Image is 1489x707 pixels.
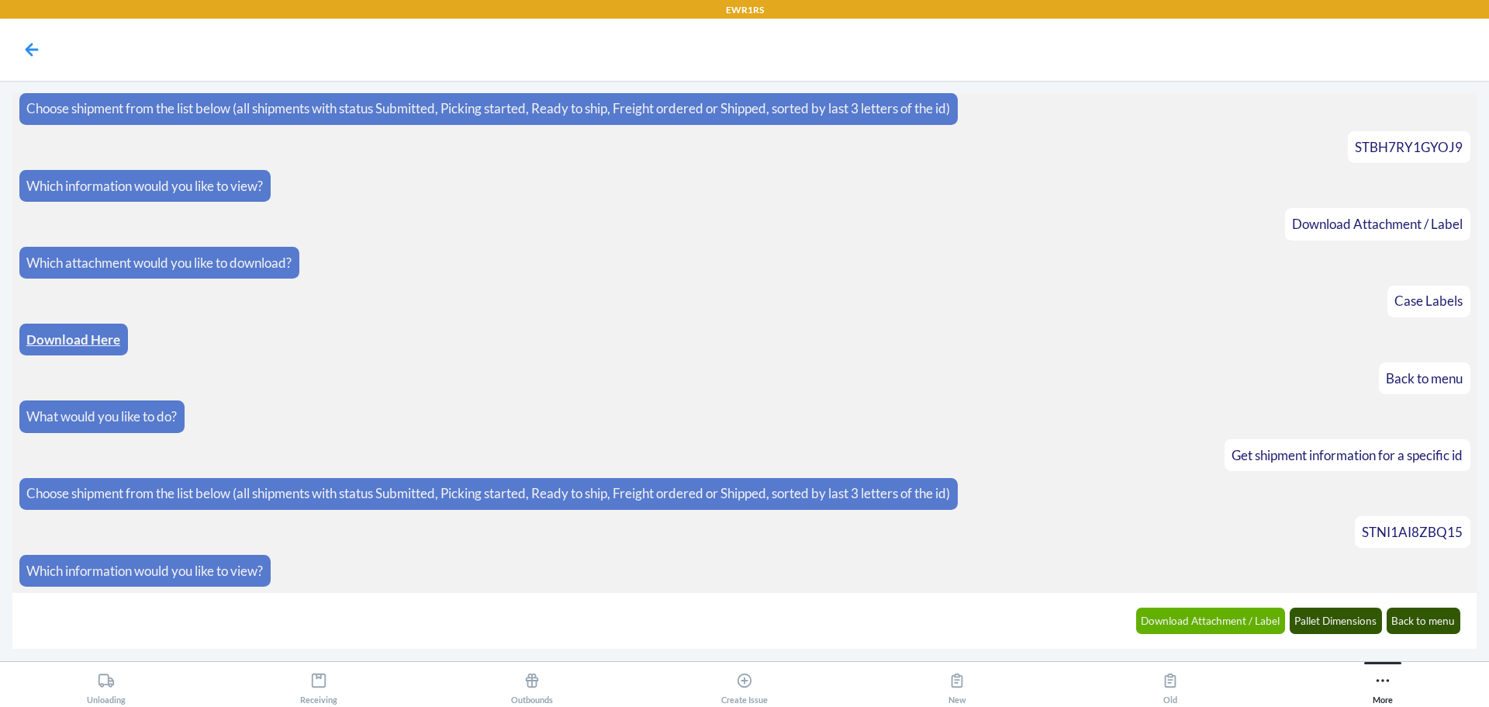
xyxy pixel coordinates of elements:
button: Back to menu [1387,608,1461,634]
div: Old [1162,666,1179,705]
div: Receiving [300,666,337,705]
div: More [1373,666,1393,705]
p: Choose shipment from the list below (all shipments with status Submitted, Picking started, Ready ... [26,483,950,504]
span: Get shipment information for a specific id [1232,447,1463,463]
button: Create Issue [638,662,851,705]
a: Download Here [26,331,120,348]
div: Unloading [87,666,126,705]
div: New [948,666,966,705]
div: Outbounds [511,666,553,705]
button: New [851,662,1063,705]
button: Old [1063,662,1276,705]
button: Pallet Dimensions [1290,608,1383,634]
span: Case Labels [1394,293,1463,309]
button: More [1277,662,1489,705]
p: Which information would you like to view? [26,561,263,581]
p: What would you like to do? [26,407,177,427]
p: Choose shipment from the list below (all shipments with status Submitted, Picking started, Ready ... [26,99,950,119]
span: STBH7RY1GYOJ9 [1355,139,1463,155]
span: STNI1AI8ZBQ15 [1362,524,1463,540]
p: Which information would you like to view? [26,176,263,196]
button: Receiving [212,662,425,705]
p: Which attachment would you like to download? [26,253,292,273]
div: Create Issue [721,666,768,705]
span: Download Attachment / Label [1292,216,1463,232]
button: Outbounds [426,662,638,705]
button: Download Attachment / Label [1136,608,1286,634]
p: EWR1RS [726,3,764,17]
span: Back to menu [1386,370,1463,386]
